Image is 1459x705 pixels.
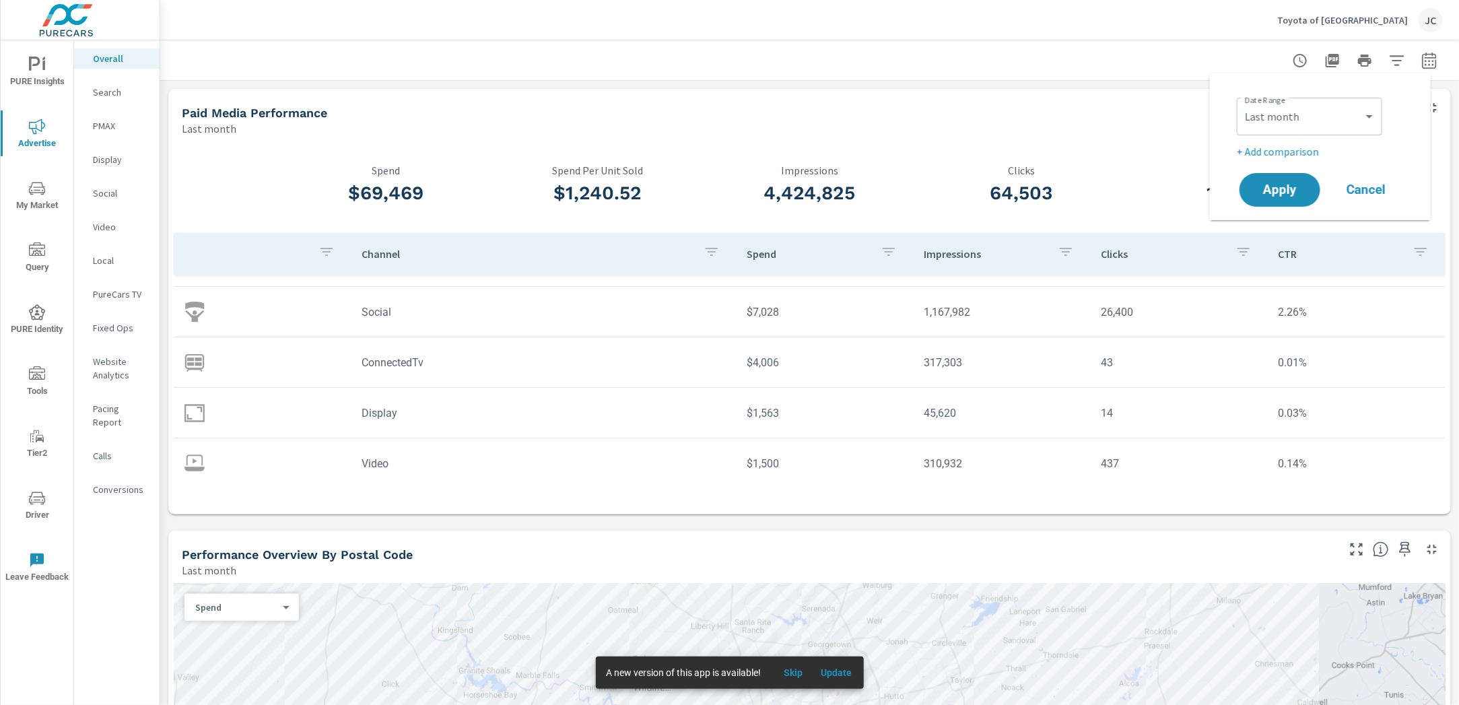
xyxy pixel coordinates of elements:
[362,247,693,261] p: Channel
[1101,247,1224,261] p: Clicks
[1384,47,1411,74] button: Apply Filters
[351,396,736,430] td: Display
[913,396,1090,430] td: 45,620
[5,552,69,585] span: Leave Feedback
[815,662,858,683] button: Update
[74,479,160,500] div: Conversions
[93,187,149,200] p: Social
[1421,97,1443,119] button: Minimize Widget
[916,182,1128,205] h3: 64,503
[821,667,853,679] span: Update
[93,119,149,133] p: PMAX
[93,449,149,463] p: Calls
[74,217,160,237] div: Video
[74,250,160,271] div: Local
[74,82,160,102] div: Search
[747,247,870,261] p: Spend
[74,116,160,136] div: PMAX
[491,164,704,176] p: Spend Per Unit Sold
[1268,446,1445,481] td: 0.14%
[93,153,149,166] p: Display
[1,40,73,598] div: nav menu
[74,399,160,432] div: Pacing Report
[1351,47,1378,74] button: Print Report
[5,304,69,337] span: PURE Identity
[704,182,916,205] h3: 4,424,825
[5,57,69,90] span: PURE Insights
[182,562,236,578] p: Last month
[778,667,810,679] span: Skip
[1279,247,1402,261] p: CTR
[184,403,205,423] img: icon-display.svg
[1128,182,1340,205] h3: 1.46%
[93,483,149,496] p: Conversions
[913,446,1090,481] td: 310,932
[351,345,736,380] td: ConnectedTv
[1268,396,1445,430] td: 0.03%
[74,48,160,69] div: Overall
[736,396,913,430] td: $1,563
[93,402,149,429] p: Pacing Report
[279,164,491,176] p: Spend
[195,601,277,613] p: Spend
[1253,184,1307,196] span: Apply
[5,180,69,213] span: My Market
[1128,164,1340,176] p: CTR
[1237,143,1409,160] p: + Add comparison
[74,183,160,203] div: Social
[916,164,1128,176] p: Clicks
[1416,47,1443,74] button: Select Date Range
[93,220,149,234] p: Video
[1090,396,1267,430] td: 14
[736,295,913,329] td: $7,028
[491,182,704,205] h3: $1,240.52
[1419,8,1443,32] div: JC
[1090,345,1267,380] td: 43
[1319,47,1346,74] button: "Export Report to PDF"
[5,366,69,399] span: Tools
[5,490,69,523] span: Driver
[93,321,149,335] p: Fixed Ops
[1090,295,1267,329] td: 26,400
[184,352,205,372] img: icon-connectedtv.svg
[74,318,160,338] div: Fixed Ops
[1277,14,1408,26] p: Toyota of [GEOGRAPHIC_DATA]
[93,355,149,382] p: Website Analytics
[74,351,160,385] div: Website Analytics
[1240,173,1320,207] button: Apply
[704,164,916,176] p: Impressions
[74,284,160,304] div: PureCars TV
[184,601,288,614] div: Spend
[1090,446,1267,481] td: 437
[182,106,327,120] h5: Paid Media Performance
[74,149,160,170] div: Display
[1346,539,1367,560] button: Make Fullscreen
[913,295,1090,329] td: 1,167,982
[279,182,491,205] h3: $69,469
[93,52,149,65] p: Overall
[1373,541,1389,558] span: Understand performance data by postal code. Individual postal codes can be selected and expanded ...
[93,86,149,99] p: Search
[93,288,149,301] p: PureCars TV
[1339,184,1393,196] span: Cancel
[924,247,1047,261] p: Impressions
[1268,295,1445,329] td: 2.26%
[182,121,236,137] p: Last month
[93,254,149,267] p: Local
[607,667,761,678] span: A new version of this app is available!
[182,547,413,562] h5: Performance Overview By Postal Code
[1394,539,1416,560] span: Save this to your personalized report
[184,453,205,473] img: icon-video.svg
[351,446,736,481] td: Video
[736,446,913,481] td: $1,500
[74,446,160,466] div: Calls
[351,295,736,329] td: Social
[1326,173,1406,207] button: Cancel
[5,242,69,275] span: Query
[1268,345,1445,380] td: 0.01%
[1421,539,1443,560] button: Minimize Widget
[5,428,69,461] span: Tier2
[772,662,815,683] button: Skip
[736,345,913,380] td: $4,006
[184,302,205,322] img: icon-social.svg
